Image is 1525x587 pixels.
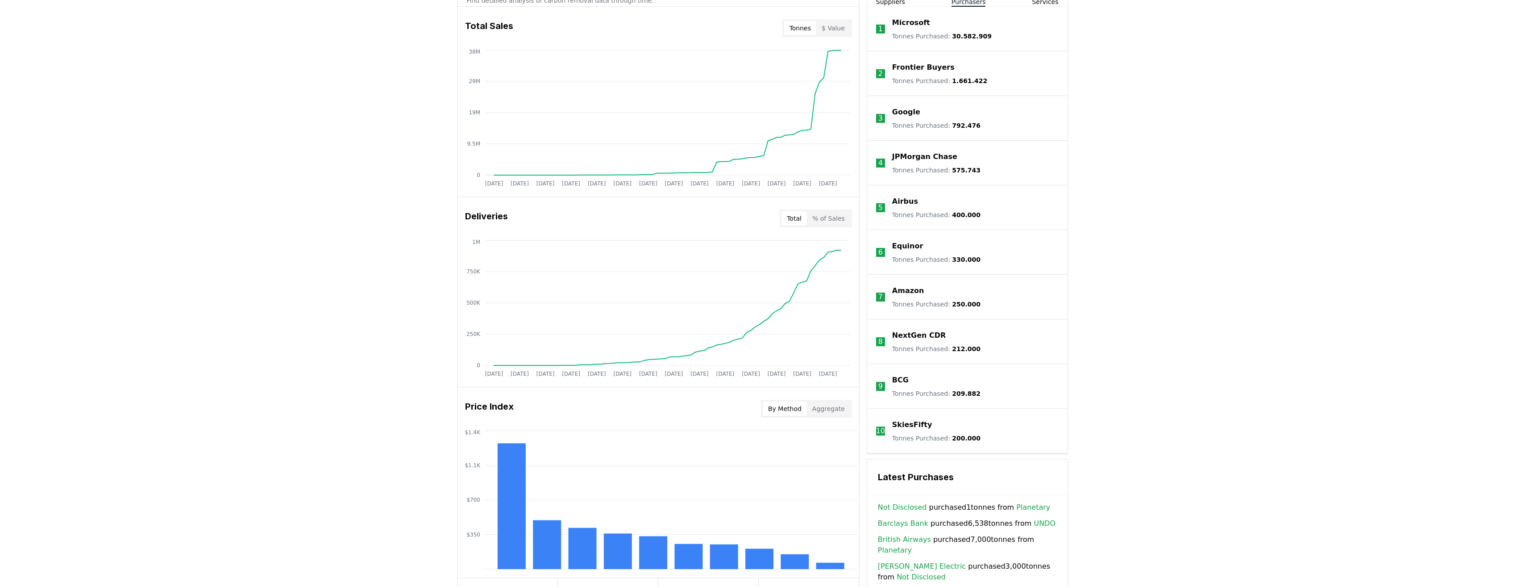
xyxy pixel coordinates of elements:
[892,121,981,130] p: Tonnes Purchased :
[878,561,1057,583] span: purchased 3,000 tonnes from
[613,180,632,187] tspan: [DATE]
[466,331,481,337] tspan: 250K
[892,300,981,309] p: Tonnes Purchased :
[467,141,480,147] tspan: 9.5M
[952,33,992,40] span: 30.582.909
[892,196,918,207] a: Airbus
[767,371,785,377] tspan: [DATE]
[742,180,760,187] tspan: [DATE]
[587,180,606,187] tspan: [DATE]
[536,371,554,377] tspan: [DATE]
[665,371,683,377] tspan: [DATE]
[892,32,992,41] p: Tonnes Purchased :
[639,180,657,187] tspan: [DATE]
[952,390,981,397] span: 209.882
[816,21,850,35] button: $ Value
[485,371,503,377] tspan: [DATE]
[892,210,981,219] p: Tonnes Purchased :
[878,534,1057,556] span: purchased 7,000 tonnes from
[742,371,760,377] tspan: [DATE]
[878,202,883,213] p: 5
[878,247,883,258] p: 6
[892,151,957,162] a: JPMorgan Chase
[465,210,508,227] h3: Deliveries
[892,330,946,341] a: NextGen CDR
[613,371,632,377] tspan: [DATE]
[665,180,683,187] tspan: [DATE]
[536,180,554,187] tspan: [DATE]
[892,241,923,252] a: Equinor
[690,180,709,187] tspan: [DATE]
[878,470,1057,484] h3: Latest Purchases
[878,24,883,34] p: 1
[878,292,883,302] p: 7
[952,256,981,263] span: 330.000
[819,371,837,377] tspan: [DATE]
[1016,502,1050,513] a: Planetary
[878,158,883,168] p: 4
[952,301,981,308] span: 250.000
[952,77,987,84] span: 1.661.422
[690,371,709,377] tspan: [DATE]
[587,371,606,377] tspan: [DATE]
[639,371,657,377] tspan: [DATE]
[485,180,503,187] tspan: [DATE]
[477,172,480,178] tspan: 0
[466,268,481,275] tspan: 750K
[793,180,811,187] tspan: [DATE]
[878,381,883,392] p: 9
[469,109,480,116] tspan: 19M
[716,371,734,377] tspan: [DATE]
[892,255,981,264] p: Tonnes Purchased :
[892,344,981,353] p: Tonnes Purchased :
[878,518,1055,529] span: purchased 6,538 tonnes from
[952,345,981,352] span: 212.000
[878,68,883,79] p: 2
[878,502,927,513] a: Not Disclosed
[878,336,883,347] p: 8
[469,49,480,55] tspan: 38M
[477,362,480,369] tspan: 0
[466,300,481,306] tspan: 500K
[897,572,946,583] a: Not Disclosed
[892,285,924,296] a: Amazon
[472,239,480,245] tspan: 1M
[892,62,955,73] a: Frontier Buyers
[876,426,885,436] p: 10
[892,434,981,443] p: Tonnes Purchased :
[892,166,981,175] p: Tonnes Purchased :
[807,211,850,226] button: % of Sales
[892,419,932,430] a: SkiesFifty
[562,371,580,377] tspan: [DATE]
[892,375,909,386] a: BCG
[511,371,529,377] tspan: [DATE]
[952,122,981,129] span: 792.476
[466,497,480,503] tspan: $700
[878,545,912,556] a: Planetary
[878,113,883,124] p: 3
[892,17,930,28] a: Microsoft
[819,180,837,187] tspan: [DATE]
[892,107,920,117] a: Google
[807,402,850,416] button: Aggregate
[465,429,481,436] tspan: $1.4K
[878,502,1050,513] span: purchased 1 tonnes from
[892,389,981,398] p: Tonnes Purchased :
[767,180,785,187] tspan: [DATE]
[716,180,734,187] tspan: [DATE]
[469,78,480,84] tspan: 29M
[952,211,981,218] span: 400.000
[763,402,807,416] button: By Method
[952,435,981,442] span: 200.000
[1034,518,1055,529] a: UNDO
[793,371,811,377] tspan: [DATE]
[511,180,529,187] tspan: [DATE]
